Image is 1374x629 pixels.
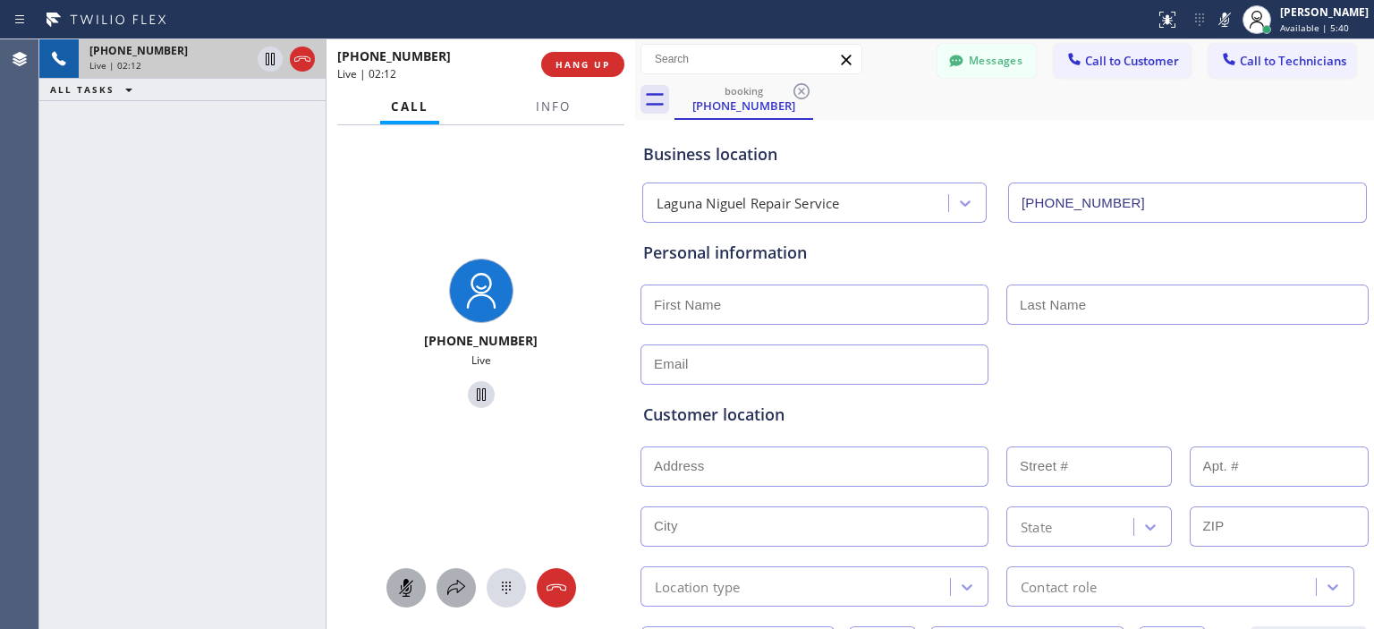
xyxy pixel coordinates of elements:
[541,52,624,77] button: HANG UP
[468,381,495,408] button: Hold Customer
[655,576,741,597] div: Location type
[1190,446,1370,487] input: Apt. #
[641,45,861,73] input: Search
[1280,4,1369,20] div: [PERSON_NAME]
[380,89,439,124] button: Call
[258,47,283,72] button: Hold Customer
[89,59,141,72] span: Live | 02:12
[39,79,150,100] button: ALL TASKS
[386,568,426,608] button: Mute
[536,98,571,115] span: Info
[437,568,476,608] button: Open directory
[1240,53,1346,69] span: Call to Technicians
[1021,516,1052,537] div: State
[391,98,428,115] span: Call
[487,568,526,608] button: Open dialpad
[643,241,1366,265] div: Personal information
[1006,285,1369,325] input: Last Name
[337,66,396,81] span: Live | 02:12
[640,344,988,385] input: Email
[676,98,811,114] div: [PHONE_NUMBER]
[525,89,581,124] button: Info
[640,506,988,547] input: City
[1008,183,1367,223] input: Phone Number
[537,568,576,608] button: Hang up
[1280,21,1349,34] span: Available | 5:40
[676,80,811,118] div: (650) 387-2848
[290,47,315,72] button: Hang up
[1209,44,1356,78] button: Call to Technicians
[937,44,1036,78] button: Messages
[337,47,451,64] span: [PHONE_NUMBER]
[640,446,988,487] input: Address
[643,142,1366,166] div: Business location
[471,353,491,368] span: Live
[1021,576,1097,597] div: Contact role
[1006,446,1172,487] input: Street #
[89,43,188,58] span: [PHONE_NUMBER]
[657,193,840,214] div: Laguna Niguel Repair Service
[640,285,988,325] input: First Name
[643,403,1366,427] div: Customer location
[1054,44,1191,78] button: Call to Customer
[50,83,114,96] span: ALL TASKS
[424,332,538,349] span: [PHONE_NUMBER]
[1085,53,1179,69] span: Call to Customer
[556,58,610,71] span: HANG UP
[676,84,811,98] div: booking
[1190,506,1370,547] input: ZIP
[1212,7,1237,32] button: Mute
